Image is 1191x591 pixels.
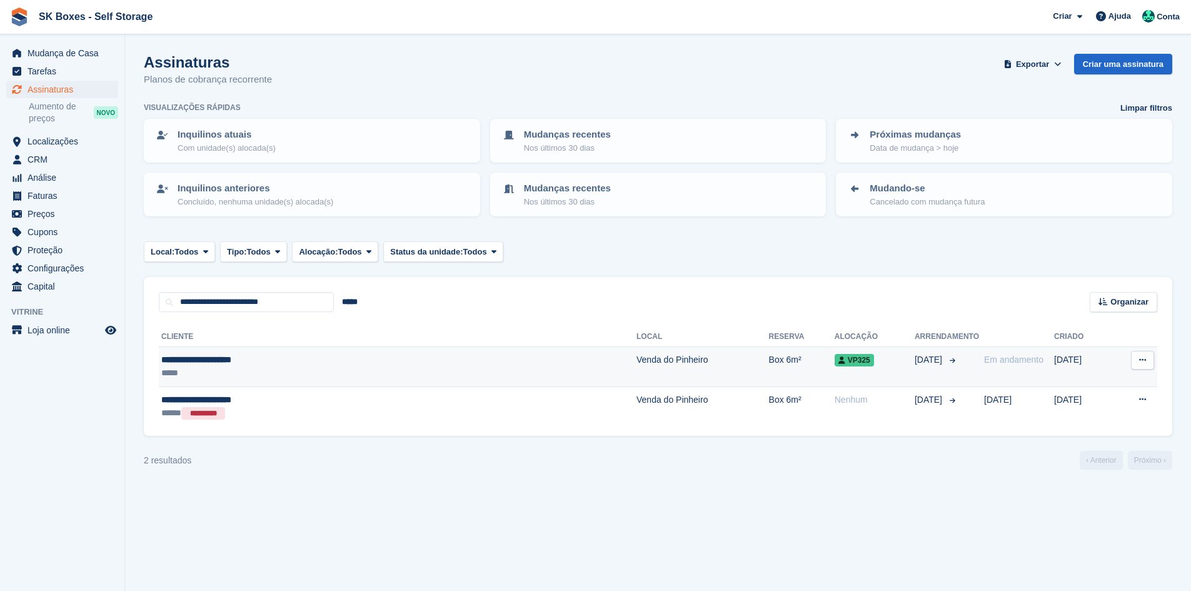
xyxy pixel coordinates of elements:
[247,246,271,258] span: Todos
[28,187,103,205] span: Faturas
[103,323,118,338] a: Loja de pré-visualização
[835,393,915,407] div: Nenhum
[6,44,118,62] a: menu
[227,246,247,258] span: Tipo:
[636,347,769,387] td: Venda do Pinheiro
[28,63,103,80] span: Tarefas
[144,241,215,262] button: Local: Todos
[524,128,611,142] p: Mudanças recentes
[835,354,874,366] span: VP325
[984,395,1012,405] span: [DATE]
[491,120,825,161] a: Mudanças recentes Nos últimos 30 dias
[28,260,103,277] span: Configurações
[1080,451,1123,470] a: Anterior
[1142,10,1155,23] img: SK Boxes - Comercial
[178,181,333,196] p: Inquilinos anteriores
[524,142,611,154] p: Nos últimos 30 dias
[28,81,103,98] span: Assinaturas
[144,102,241,113] h6: Visualizações rápidas
[6,81,118,98] a: menu
[390,246,463,258] span: Status da unidade:
[144,454,191,467] div: 2 resultados
[915,393,945,407] span: [DATE]
[837,174,1171,215] a: Mudando-se Cancelado com mudança futura
[29,101,94,124] span: Aumento de preços
[338,246,362,258] span: Todos
[1054,347,1109,387] td: [DATE]
[915,327,979,347] th: Arrendamento
[1002,54,1064,74] button: Exportar
[178,128,276,142] p: Inquilinos atuais
[870,196,985,208] p: Cancelado com mudança futura
[144,54,272,71] h1: Assinaturas
[145,120,479,161] a: Inquilinos atuais Com unidade(s) alocada(s)
[6,223,118,241] a: menu
[6,278,118,295] a: menu
[1074,54,1172,74] a: Criar uma assinatura
[28,133,103,150] span: Localizações
[34,6,158,27] a: SK Boxes - Self Storage
[870,128,961,142] p: Próximas mudanças
[769,347,835,387] td: Box 6m²
[1016,58,1049,71] span: Exportar
[6,187,118,205] a: menu
[636,386,769,426] td: Venda do Pinheiro
[6,133,118,150] a: menu
[835,327,915,347] th: Alocação
[94,106,118,119] div: NOVO
[178,142,276,154] p: Com unidade(s) alocada(s)
[1077,451,1175,470] nav: Page
[28,321,103,339] span: Loja online
[870,142,961,154] p: Data de mudança > hoje
[292,241,378,262] button: Alocação: Todos
[151,246,174,258] span: Local:
[1108,10,1131,23] span: Ajuda
[28,205,103,223] span: Preços
[29,100,118,125] a: Aumento de preços NOVO
[144,73,272,87] p: Planos de cobrança recorrente
[6,241,118,259] a: menu
[28,241,103,259] span: Proteção
[1053,10,1072,23] span: Criar
[28,169,103,186] span: Análise
[383,241,503,262] button: Status da unidade: Todos
[463,246,487,258] span: Todos
[837,120,1171,161] a: Próximas mudanças Data de mudança > hoje
[524,196,611,208] p: Nos últimos 30 dias
[28,151,103,168] span: CRM
[174,246,198,258] span: Todos
[1110,296,1148,308] span: Organizar
[769,327,835,347] th: Reserva
[159,327,636,347] th: Cliente
[1120,102,1172,114] a: Limpar filtros
[915,353,945,366] span: [DATE]
[6,260,118,277] a: menu
[870,181,985,196] p: Mudando-se
[6,151,118,168] a: menu
[6,169,118,186] a: menu
[636,327,769,347] th: Local
[178,196,333,208] p: Concluído, nenhuma unidade(s) alocada(s)
[28,44,103,62] span: Mudança de Casa
[1128,451,1172,470] a: Próximo
[984,355,1043,365] span: Em andamento
[220,241,287,262] button: Tipo: Todos
[1157,11,1180,23] span: Conta
[524,181,611,196] p: Mudanças recentes
[769,386,835,426] td: Box 6m²
[1054,386,1109,426] td: [DATE]
[145,174,479,215] a: Inquilinos anteriores Concluído, nenhuma unidade(s) alocada(s)
[6,63,118,80] a: menu
[6,321,118,339] a: menu
[6,205,118,223] a: menu
[491,174,825,215] a: Mudanças recentes Nos últimos 30 dias
[1054,327,1109,347] th: Criado
[10,8,29,26] img: stora-icon-8386f47178a22dfd0bd8f6a31ec36ba5ce8667c1dd55bd0f319d3a0aa187defe.svg
[28,278,103,295] span: Capital
[11,306,124,318] span: Vitrine
[299,246,338,258] span: Alocação:
[28,223,103,241] span: Cupons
